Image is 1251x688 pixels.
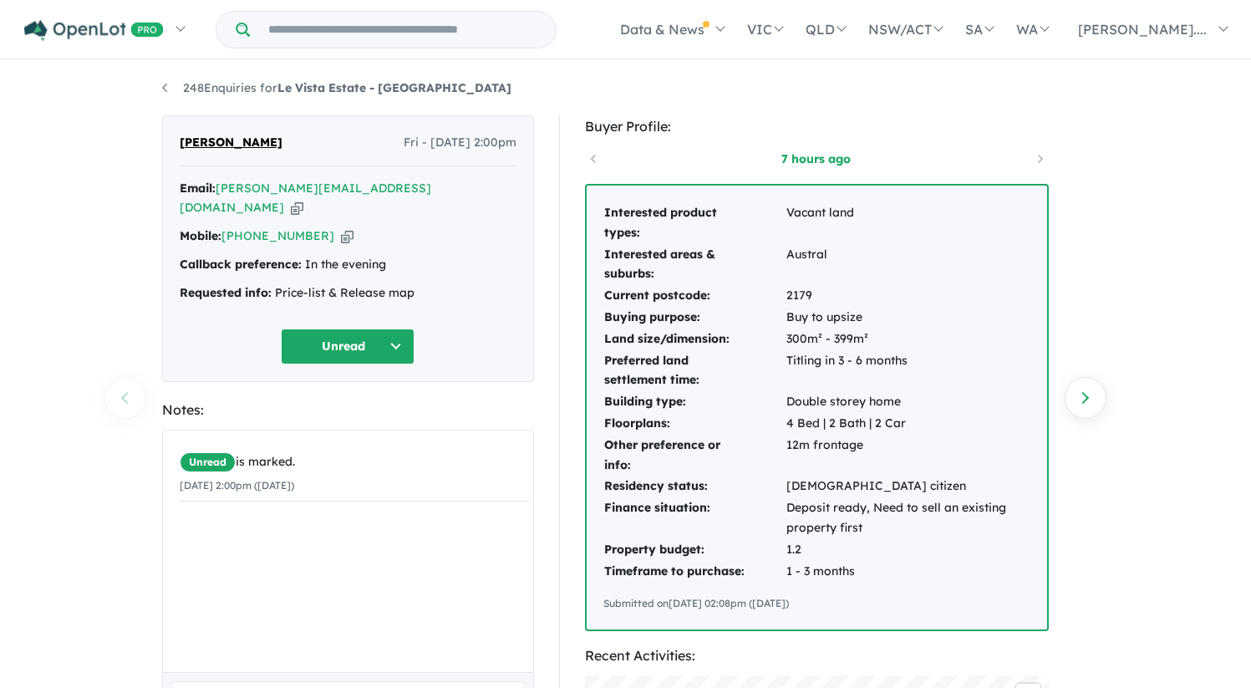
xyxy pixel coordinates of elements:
[221,228,334,243] a: [PHONE_NUMBER]
[180,257,302,272] strong: Callback preference:
[603,350,786,392] td: Preferred land settlement time:
[180,181,431,216] a: [PERSON_NAME][EMAIL_ADDRESS][DOMAIN_NAME]
[786,539,1030,561] td: 1.2
[341,227,353,245] button: Copy
[786,285,1030,307] td: 2179
[603,329,786,350] td: Land size/dimension:
[786,244,1030,286] td: Austral
[162,79,1090,99] nav: breadcrumb
[180,181,216,196] strong: Email:
[603,561,786,583] td: Timeframe to purchase:
[603,497,786,539] td: Finance situation:
[786,435,1030,477] td: 12m frontage
[786,307,1030,329] td: Buy to upsize
[603,413,786,435] td: Floorplans:
[24,20,164,41] img: Openlot PRO Logo White
[162,80,511,95] a: 248Enquiries forLe Vista Estate - [GEOGRAPHIC_DATA]
[404,133,516,153] span: Fri - [DATE] 2:00pm
[291,199,303,217] button: Copy
[180,283,516,303] div: Price-list & Release map
[786,350,1030,392] td: Titling in 3 - 6 months
[786,497,1030,539] td: Deposit ready, Need to sell an existing property first
[603,476,786,497] td: Residency status:
[603,595,1030,612] div: Submitted on [DATE] 02:08pm ([DATE])
[585,645,1049,667] div: Recent Activities:
[603,307,786,329] td: Buying purpose:
[277,80,511,95] strong: Le Vista Estate - [GEOGRAPHIC_DATA]
[253,12,552,48] input: Try estate name, suburb, builder or developer
[603,435,786,477] td: Other preference or info:
[786,561,1030,583] td: 1 - 3 months
[281,329,414,364] button: Unread
[180,228,221,243] strong: Mobile:
[180,255,516,275] div: In the evening
[786,476,1030,497] td: [DEMOGRAPHIC_DATA] citizen
[603,285,786,307] td: Current postcode:
[786,329,1030,350] td: 300m² - 399m²
[786,202,1030,244] td: Vacant land
[180,133,282,153] span: [PERSON_NAME]
[1078,21,1207,38] span: [PERSON_NAME]....
[603,391,786,413] td: Building type:
[603,244,786,286] td: Interested areas & suburbs:
[180,452,236,472] span: Unread
[786,391,1030,413] td: Double storey home
[180,479,294,492] small: [DATE] 2:00pm ([DATE])
[603,202,786,244] td: Interested product types:
[786,413,1030,435] td: 4 Bed | 2 Bath | 2 Car
[180,452,529,472] div: is marked.
[585,115,1049,138] div: Buyer Profile:
[180,285,272,300] strong: Requested info:
[162,399,534,421] div: Notes:
[603,539,786,561] td: Property budget:
[745,150,887,167] a: 7 hours ago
